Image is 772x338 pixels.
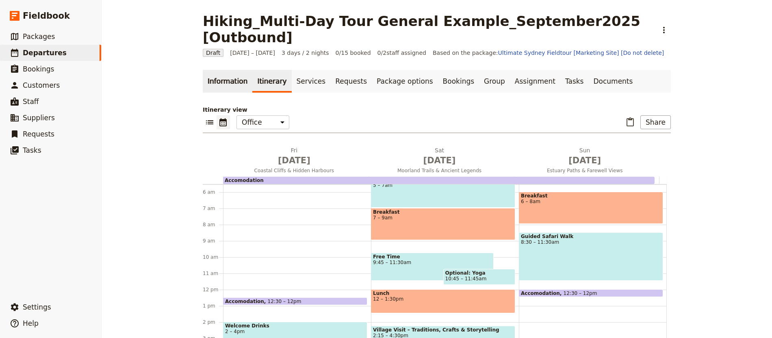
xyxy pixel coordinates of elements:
[372,146,507,167] h2: Sat
[203,205,223,212] div: 7 am
[510,70,560,93] a: Assignment
[369,146,514,176] button: Sat [DATE]Moorland Trails & Ancient Legends
[443,269,516,285] div: Optional: Yoga10:45 – 11:45am
[230,49,275,57] span: [DATE] – [DATE]
[517,154,653,167] span: [DATE]
[373,290,513,296] span: Lunch
[23,32,55,41] span: Packages
[203,49,223,57] span: Draft
[203,106,671,114] p: Itinerary view
[521,193,661,199] span: Breakfast
[371,175,515,208] div: [PERSON_NAME] Game Drive5 – 7am
[521,290,564,296] span: Accomodation
[373,209,513,215] span: Breakfast
[23,81,60,89] span: Customers
[223,167,365,174] span: Coastal Cliffs & Hidden Harbours
[479,70,510,93] a: Group
[519,192,663,224] div: Breakfast6 – 8am
[564,290,597,296] span: 12:30 – 12pm
[203,238,223,244] div: 9 am
[373,296,513,302] span: 12 – 1:30pm
[23,114,55,122] span: Suppliers
[223,177,655,184] div: Accomodation
[373,260,492,265] span: 9:45 – 11:30am
[438,70,479,93] a: Bookings
[23,10,70,22] span: Fieldbook
[372,154,507,167] span: [DATE]
[623,115,637,129] button: Paste itinerary item
[514,167,656,174] span: Estuary Paths & Farewell Views
[371,289,515,313] div: Lunch12 – 1:30pm
[657,23,671,37] button: Actions
[373,215,513,221] span: 7 – 9am
[373,254,492,260] span: Free Time
[372,70,438,93] a: Package options
[23,303,51,311] span: Settings
[203,286,223,293] div: 12 pm
[225,323,365,329] span: Welcome Drinks
[336,49,371,57] span: 0/15 booked
[226,154,362,167] span: [DATE]
[203,13,652,45] h1: Hiking_Multi-Day Tour General Example_September2025 [Outbound]
[445,270,514,276] span: Optional: Yoga
[498,50,664,56] a: Ultimate Sydney Fieldtour [Marketing Site] [Do not delete]
[519,232,663,281] div: Guided Safari Walk8:30 – 11:30am
[223,176,659,184] div: Accomodation
[292,70,331,93] a: Services
[377,49,426,57] span: 0 / 2 staff assigned
[282,49,329,57] span: 3 days / 2 nights
[23,146,41,154] span: Tasks
[517,146,653,167] h2: Sun
[514,146,659,176] button: Sun [DATE]Estuary Paths & Farewell Views
[588,70,638,93] a: Documents
[373,327,513,333] span: Village Visit – Traditions, Crafts & Storytelling
[371,208,515,240] div: Breakfast7 – 9am
[225,299,268,304] span: Accomodation
[23,97,39,106] span: Staff
[371,253,494,281] div: Free Time9:45 – 11:30am
[252,70,291,93] a: Itinerary
[445,276,487,282] span: 10:45 – 11:45am
[203,115,217,129] button: List view
[373,182,513,188] span: 5 – 7am
[203,303,223,309] div: 1 pm
[369,167,511,174] span: Moorland Trails & Ancient Legends
[521,239,661,245] span: 8:30 – 11:30am
[23,319,39,327] span: Help
[640,115,671,129] button: Share
[560,70,589,93] a: Tasks
[23,130,54,138] span: Requests
[203,270,223,277] div: 11 am
[203,70,252,93] a: Information
[433,49,664,57] span: Based on the package:
[23,49,67,57] span: Departures
[226,146,362,167] h2: Fri
[330,70,372,93] a: Requests
[521,199,661,204] span: 6 – 8am
[203,319,223,325] div: 2 pm
[268,299,301,304] span: 12:30 – 12pm
[203,221,223,228] div: 8 am
[225,178,264,183] span: Accomodation
[23,65,54,73] span: Bookings
[203,254,223,260] div: 10 am
[519,289,663,297] div: Accomodation12:30 – 12pm
[203,189,223,195] div: 6 am
[217,115,230,129] button: Calendar view
[223,297,367,305] div: Accomodation12:30 – 12pm
[223,146,369,176] button: Fri [DATE]Coastal Cliffs & Hidden Harbours
[225,329,365,334] span: 2 – 4pm
[521,234,661,239] span: Guided Safari Walk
